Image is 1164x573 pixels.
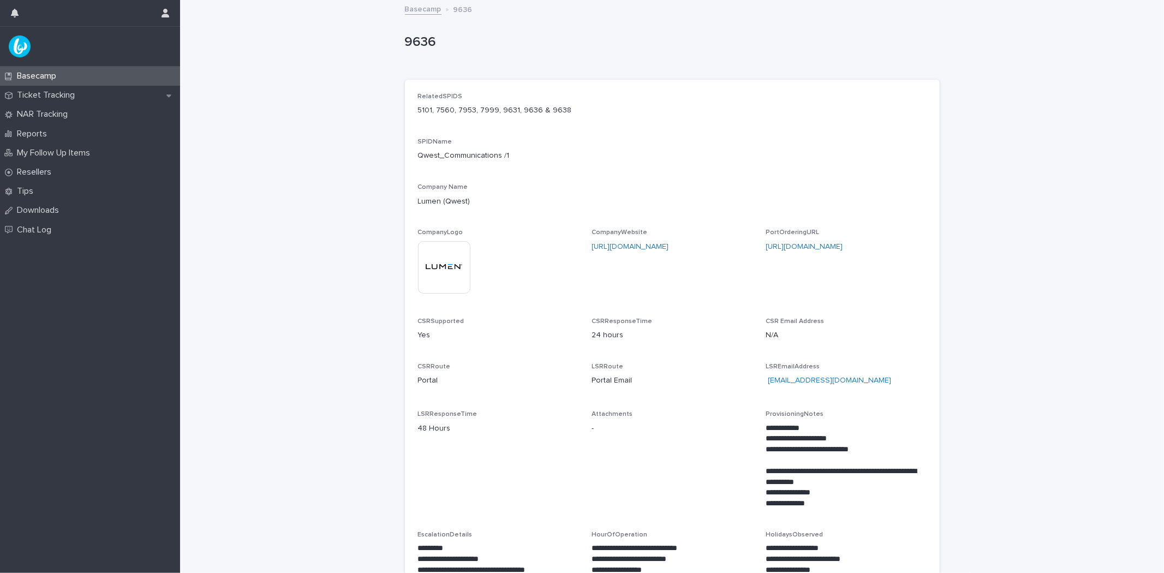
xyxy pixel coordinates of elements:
p: 48 Hours [418,423,579,434]
p: - [592,423,753,434]
span: RelatedSPIDS [418,93,463,100]
p: 5101, 7560, 7953, 7999, 9631, 9636 & 9638 [418,105,927,116]
p: Qwest_Communications /1 [418,150,579,162]
p: 9636 [405,34,935,50]
span: LSREmailAddress [766,363,820,370]
p: Ticket Tracking [13,90,83,100]
a: [URL][DOMAIN_NAME] [592,243,668,250]
p: My Follow Up Items [13,148,99,158]
p: Yes [418,330,579,341]
span: CompanyWebsite [592,229,647,236]
img: UPKZpZA3RCu7zcH4nw8l [9,35,31,57]
span: PortOrderingURL [766,229,819,236]
p: Downloads [13,205,68,216]
span: HolidaysObserved [766,532,823,538]
a: Basecamp [405,2,441,15]
span: LSRRoute [592,363,623,370]
span: Attachments [592,411,632,417]
span: Portal [592,375,612,386]
span: CSRResponseTime [592,318,652,325]
span: Portal [418,375,438,386]
p: Resellers [13,167,60,177]
p: Chat Log [13,225,60,235]
span: SPIDName [418,139,452,145]
p: 9636 [453,3,473,15]
p: Tips [13,186,42,196]
p: Lumen (Qwest) [418,196,927,207]
p: N/A [766,330,927,341]
span: Email [614,375,632,386]
span: CSRSupported [418,318,464,325]
span: HourOfOperation [592,532,647,538]
span: CSR Email Address [766,318,824,325]
span: CompanyLogo [418,229,463,236]
p: 24 hours [592,330,753,341]
p: Reports [13,129,56,139]
span: LSRResponseTime [418,411,477,417]
a: [URL][DOMAIN_NAME] [766,243,843,250]
p: Basecamp [13,71,65,81]
span: EscalationDetails [418,532,473,538]
span: ProvisioningNotes [766,411,823,417]
span: CSRRoute [418,363,451,370]
p: NAR Tracking [13,109,76,120]
a: [EMAIL_ADDRESS][DOMAIN_NAME] [768,377,891,384]
span: Company Name [418,184,468,190]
